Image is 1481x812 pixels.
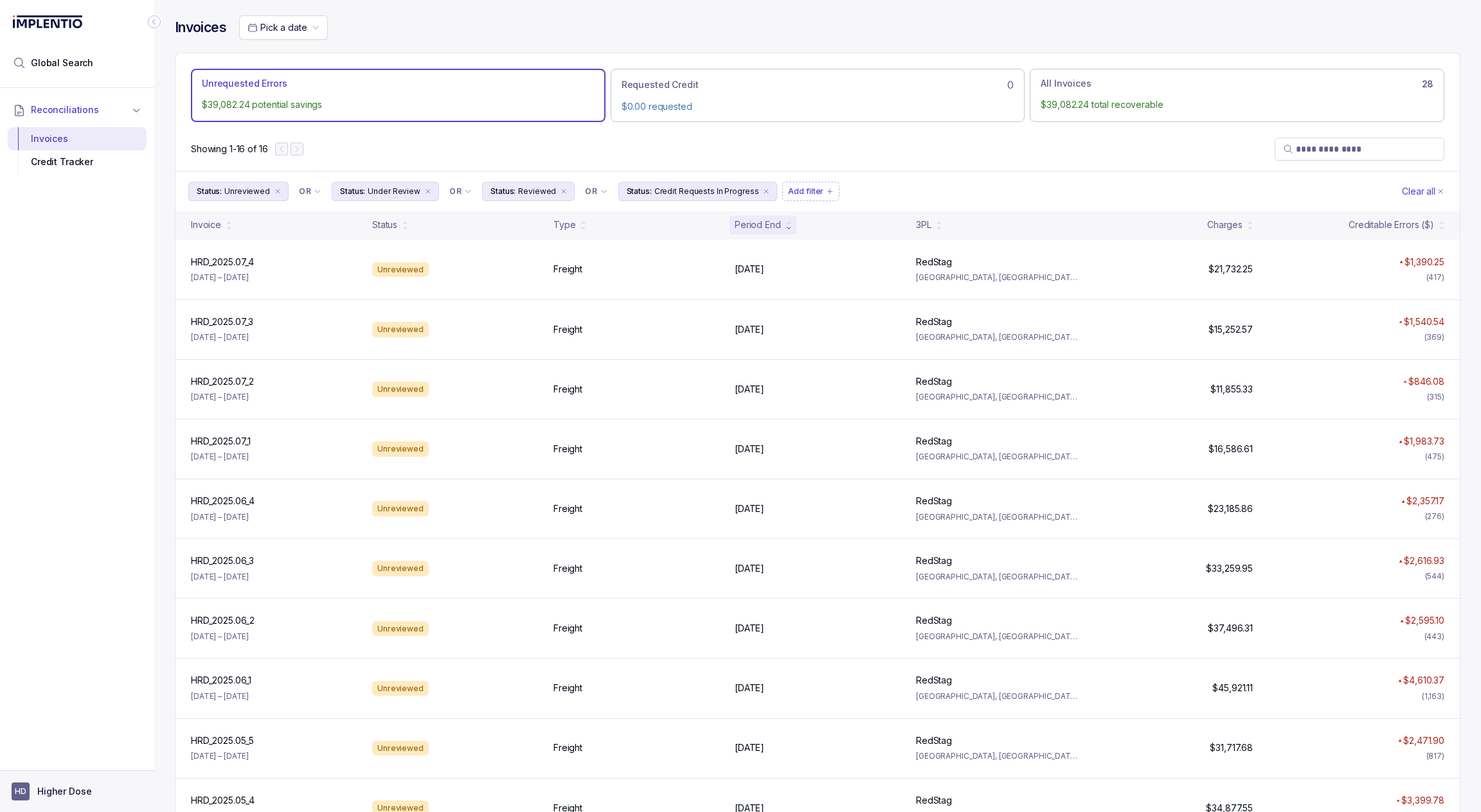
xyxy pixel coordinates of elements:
p: Freight [553,622,582,635]
p: HRD_2025.07_3 [191,315,253,328]
p: RedStag [916,554,952,567]
div: Credit Tracker [18,150,136,173]
button: Filter Chip Connector undefined [580,182,613,200]
div: Unreviewed [372,741,429,756]
li: Filter Chip Reviewed [482,182,575,201]
p: Add filter [788,185,823,198]
div: Unreviewed [372,382,429,397]
p: HRD_2025.05_4 [191,794,255,807]
p: HRD_2025.07_2 [191,375,254,388]
div: remove content [761,186,771,197]
div: remove content [273,186,283,197]
p: [GEOGRAPHIC_DATA], [GEOGRAPHIC_DATA], [GEOGRAPHIC_DATA], [GEOGRAPHIC_DATA] (SWT1) [916,511,1082,524]
button: Filter Chip Add filter [782,182,839,201]
p: [GEOGRAPHIC_DATA], [GEOGRAPHIC_DATA], [GEOGRAPHIC_DATA], [GEOGRAPHIC_DATA] (SWT1) [916,271,1082,284]
p: Unreviewed [224,185,270,198]
p: $3,399.78 [1401,794,1444,807]
img: red pointer upwards [1398,739,1402,742]
ul: Action Tab Group [191,69,1444,121]
p: $1,390.25 [1405,256,1444,269]
p: HRD_2025.06_3 [191,554,254,567]
p: [DATE] – [DATE] [191,271,249,284]
p: [DATE] – [DATE] [191,630,249,643]
p: Credit Requests In Progress [654,185,759,198]
div: (1,163) [1422,690,1444,703]
p: $2,616.93 [1404,554,1444,567]
p: Status: [490,185,516,198]
p: Freight [553,383,582,396]
button: Clear Filters [1399,182,1447,201]
li: Filter Chip Connector undefined [585,186,607,197]
li: Filter Chip Connector undefined [449,186,472,197]
p: $21,732.25 [1208,263,1253,276]
p: Status: [197,185,222,198]
img: red pointer upwards [1398,679,1402,682]
div: (443) [1424,630,1444,643]
div: Charges [1207,218,1243,231]
p: [GEOGRAPHIC_DATA], [GEOGRAPHIC_DATA], [GEOGRAPHIC_DATA], [GEOGRAPHIC_DATA] (SWT1) [916,750,1082,763]
ul: Filter Group [188,182,1399,201]
p: RedStag [916,734,952,747]
p: Freight [553,323,582,336]
p: $39,082.24 potential savings [202,98,595,111]
div: 0 [622,77,1014,93]
p: [DATE] [735,562,764,575]
p: Reviewed [518,185,556,198]
div: Creditable Errors ($) [1349,218,1434,231]
p: RedStag [916,315,952,328]
p: [DATE] – [DATE] [191,690,249,703]
div: Type [553,218,575,231]
p: HRD_2025.06_2 [191,614,255,627]
span: User initials [12,782,30,800]
p: Under Review [368,185,420,198]
span: Global Search [31,57,93,69]
p: $2,595.10 [1405,614,1444,627]
img: red pointer upwards [1403,380,1407,384]
button: Filter Chip Under Review [332,182,439,201]
p: Requested Credit [622,78,699,91]
img: red pointer upwards [1399,260,1403,263]
button: Filter Chip Credit Requests In Progress [618,182,778,201]
div: Reconciliations [8,125,147,177]
p: [GEOGRAPHIC_DATA], [GEOGRAPHIC_DATA], [GEOGRAPHIC_DATA], [GEOGRAPHIC_DATA] (SWT1) [916,391,1082,403]
p: [DATE] [735,502,764,515]
div: Invoice [191,218,221,231]
p: $16,586.61 [1208,443,1253,455]
p: RedStag [916,375,952,388]
li: Filter Chip Connector undefined [299,186,321,197]
p: HRD_2025.06_1 [191,674,251,687]
div: remove content [559,186,569,197]
div: (817) [1426,750,1444,763]
p: [DATE] – [DATE] [191,570,249,583]
button: Date Range Picker [239,15,328,40]
p: $11,855.33 [1210,383,1253,396]
p: [DATE] [735,263,764,276]
p: HRD_2025.05_5 [191,734,254,747]
p: [GEOGRAPHIC_DATA], [GEOGRAPHIC_DATA], [GEOGRAPHIC_DATA], [GEOGRAPHIC_DATA] (SWT1) [916,331,1082,344]
button: Filter Chip Connector undefined [294,182,327,200]
p: RedStag [916,256,952,269]
p: Freight [553,263,582,276]
img: red pointer upwards [1399,321,1403,324]
p: [DATE] – [DATE] [191,750,249,763]
div: 3PL [916,218,931,231]
button: Reconciliations [8,96,147,124]
p: [DATE] – [DATE] [191,511,249,524]
img: red pointer upwards [1399,560,1403,563]
p: RedStag [916,674,952,687]
p: RedStag [916,495,952,507]
p: $4,610.37 [1403,674,1444,687]
span: Reconciliations [31,103,99,116]
p: OR [299,186,311,197]
p: [DATE] [735,622,764,635]
p: [DATE] [735,741,764,754]
button: Filter Chip Connector undefined [444,182,477,200]
div: Invoices [18,127,136,150]
p: $846.08 [1408,375,1444,388]
p: Freight [553,741,582,754]
img: red pointer upwards [1401,500,1405,503]
p: [GEOGRAPHIC_DATA], [GEOGRAPHIC_DATA], [GEOGRAPHIC_DATA], [GEOGRAPHIC_DATA] (SWT1) [916,630,1082,643]
div: (544) [1425,570,1444,583]
p: $31,717.68 [1210,741,1253,754]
